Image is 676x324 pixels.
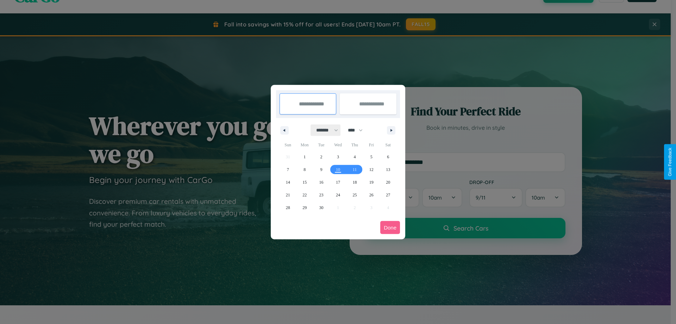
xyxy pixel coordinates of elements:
[313,176,330,189] button: 16
[330,176,346,189] button: 17
[352,189,357,201] span: 25
[296,201,313,214] button: 29
[303,151,306,163] span: 1
[369,163,374,176] span: 12
[369,176,374,189] span: 19
[353,151,356,163] span: 4
[337,151,339,163] span: 3
[336,189,340,201] span: 24
[363,163,380,176] button: 12
[346,139,363,151] span: Thu
[286,189,290,201] span: 21
[363,176,380,189] button: 19
[330,139,346,151] span: Wed
[302,189,307,201] span: 22
[280,163,296,176] button: 7
[330,151,346,163] button: 3
[320,151,323,163] span: 2
[320,163,323,176] span: 9
[346,176,363,189] button: 18
[313,151,330,163] button: 2
[280,189,296,201] button: 21
[363,151,380,163] button: 5
[363,139,380,151] span: Fri
[286,201,290,214] span: 28
[302,176,307,189] span: 15
[346,163,363,176] button: 11
[380,176,396,189] button: 20
[387,151,389,163] span: 6
[386,176,390,189] span: 20
[296,151,313,163] button: 1
[346,151,363,163] button: 4
[353,163,357,176] span: 11
[313,189,330,201] button: 23
[336,163,340,176] span: 10
[330,163,346,176] button: 10
[380,189,396,201] button: 27
[296,189,313,201] button: 22
[287,163,289,176] span: 7
[363,189,380,201] button: 26
[380,221,400,234] button: Done
[319,201,324,214] span: 30
[313,201,330,214] button: 30
[370,151,373,163] span: 5
[369,189,374,201] span: 26
[336,176,340,189] span: 17
[313,163,330,176] button: 9
[319,189,324,201] span: 23
[280,139,296,151] span: Sun
[346,189,363,201] button: 25
[386,163,390,176] span: 13
[296,139,313,151] span: Mon
[352,176,357,189] span: 18
[280,176,296,189] button: 14
[668,148,672,176] div: Give Feedback
[380,163,396,176] button: 13
[386,189,390,201] span: 27
[296,176,313,189] button: 15
[302,201,307,214] span: 29
[296,163,313,176] button: 8
[286,176,290,189] span: 14
[380,151,396,163] button: 6
[380,139,396,151] span: Sat
[330,189,346,201] button: 24
[313,139,330,151] span: Tue
[280,201,296,214] button: 28
[303,163,306,176] span: 8
[319,176,324,189] span: 16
